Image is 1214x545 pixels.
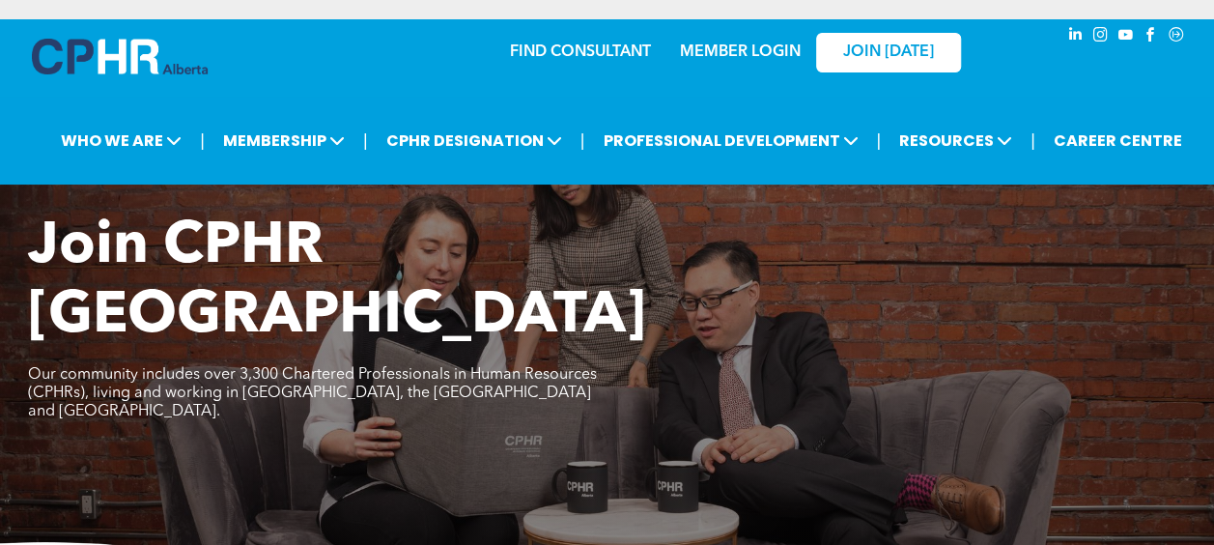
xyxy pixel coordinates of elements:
span: WHO WE ARE [55,123,187,158]
a: Social network [1166,24,1187,50]
span: RESOURCES [893,123,1018,158]
li: | [580,121,585,160]
a: JOIN [DATE] [816,33,961,72]
span: Our community includes over 3,300 Chartered Professionals in Human Resources (CPHRs), living and ... [28,367,597,419]
span: CPHR DESIGNATION [381,123,568,158]
a: CAREER CENTRE [1048,123,1188,158]
span: MEMBERSHIP [217,123,351,158]
a: FIND CONSULTANT [510,44,651,60]
a: facebook [1141,24,1162,50]
li: | [200,121,205,160]
li: | [1030,121,1035,160]
span: JOIN [DATE] [843,43,934,62]
a: youtube [1115,24,1137,50]
img: A blue and white logo for cp alberta [32,39,208,74]
li: | [876,121,881,160]
li: | [363,121,368,160]
span: Join CPHR [GEOGRAPHIC_DATA] [28,218,646,346]
a: MEMBER LOGIN [680,44,801,60]
a: instagram [1090,24,1112,50]
span: PROFESSIONAL DEVELOPMENT [597,123,863,158]
a: linkedin [1065,24,1087,50]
